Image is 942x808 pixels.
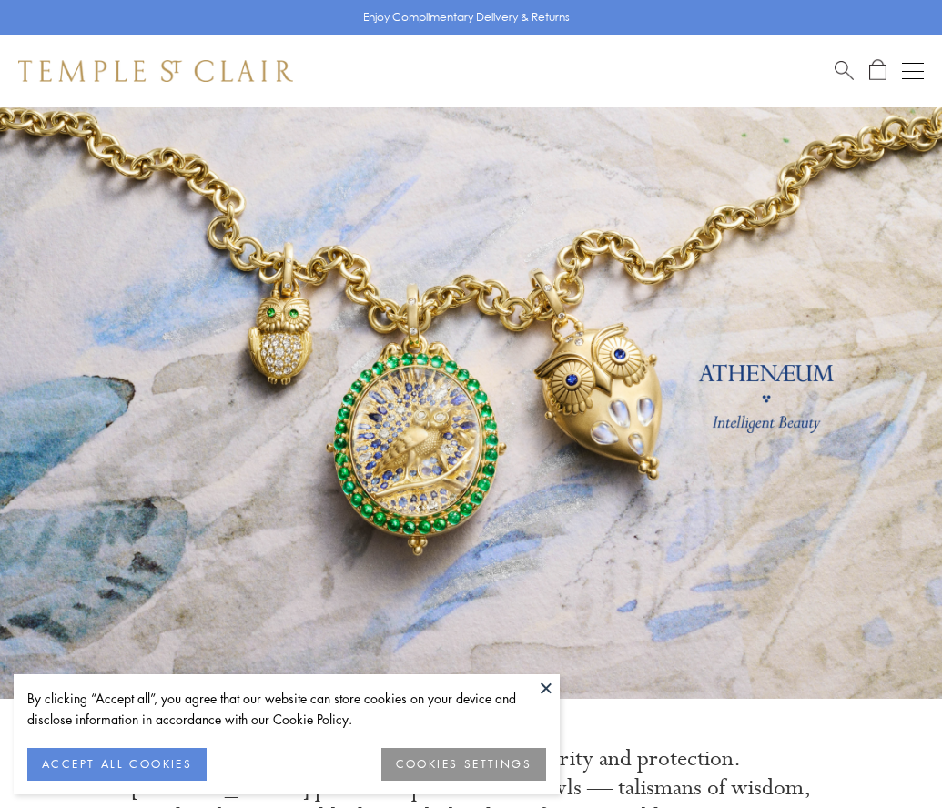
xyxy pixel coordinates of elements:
[27,688,546,730] div: By clicking “Accept all”, you agree that our website can store cookies on your device and disclos...
[381,748,546,781] button: COOKIES SETTINGS
[835,59,854,82] a: Search
[27,748,207,781] button: ACCEPT ALL COOKIES
[18,60,293,82] img: Temple St. Clair
[902,60,924,82] button: Open navigation
[869,59,886,82] a: Open Shopping Bag
[363,8,570,26] p: Enjoy Complimentary Delivery & Returns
